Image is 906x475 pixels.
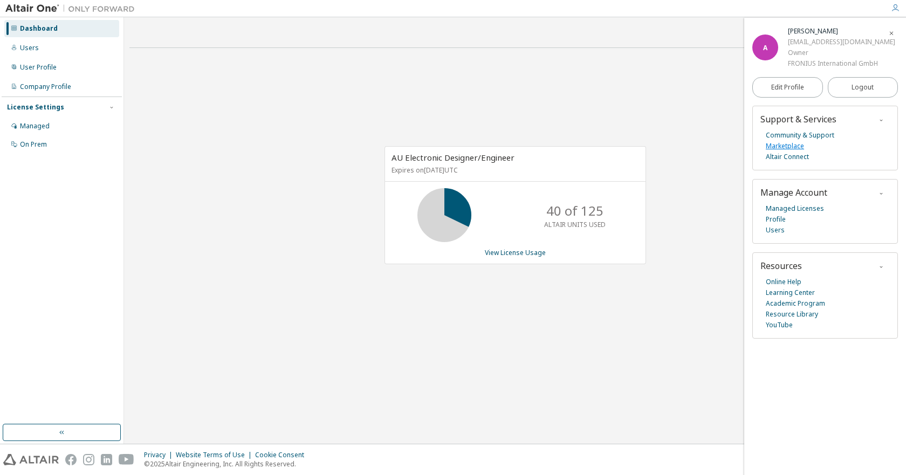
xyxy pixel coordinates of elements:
[392,166,636,175] p: Expires on [DATE] UTC
[20,44,39,52] div: Users
[766,298,825,309] a: Academic Program
[20,140,47,149] div: On Prem
[766,130,834,141] a: Community & Support
[766,287,815,298] a: Learning Center
[7,103,64,112] div: License Settings
[20,24,58,33] div: Dashboard
[20,63,57,72] div: User Profile
[546,202,603,220] p: 40 of 125
[760,113,836,125] span: Support & Services
[5,3,140,14] img: Altair One
[752,77,823,98] a: Edit Profile
[119,454,134,465] img: youtube.svg
[766,225,785,236] a: Users
[760,187,827,198] span: Manage Account
[763,43,767,52] span: A
[83,454,94,465] img: instagram.svg
[144,459,311,469] p: © 2025 Altair Engineering, Inc. All Rights Reserved.
[771,83,804,92] span: Edit Profile
[788,58,895,69] div: FRONIUS International GmbH
[392,152,514,163] span: AU Electronic Designer/Engineer
[766,152,809,162] a: Altair Connect
[766,203,824,214] a: Managed Licenses
[255,451,311,459] div: Cookie Consent
[788,47,895,58] div: Owner
[3,454,59,465] img: altair_logo.svg
[144,451,176,459] div: Privacy
[101,454,112,465] img: linkedin.svg
[766,309,818,320] a: Resource Library
[766,214,786,225] a: Profile
[766,141,804,152] a: Marketplace
[176,451,255,459] div: Website Terms of Use
[852,82,874,93] span: Logout
[828,77,898,98] button: Logout
[544,220,606,229] p: ALTAIR UNITS USED
[20,122,50,130] div: Managed
[65,454,77,465] img: facebook.svg
[485,248,546,257] a: View License Usage
[766,277,801,287] a: Online Help
[20,82,71,91] div: Company Profile
[788,37,895,47] div: [EMAIL_ADDRESS][DOMAIN_NAME]
[760,260,802,272] span: Resources
[766,320,793,331] a: YouTube
[788,26,895,37] div: Andreas Luger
